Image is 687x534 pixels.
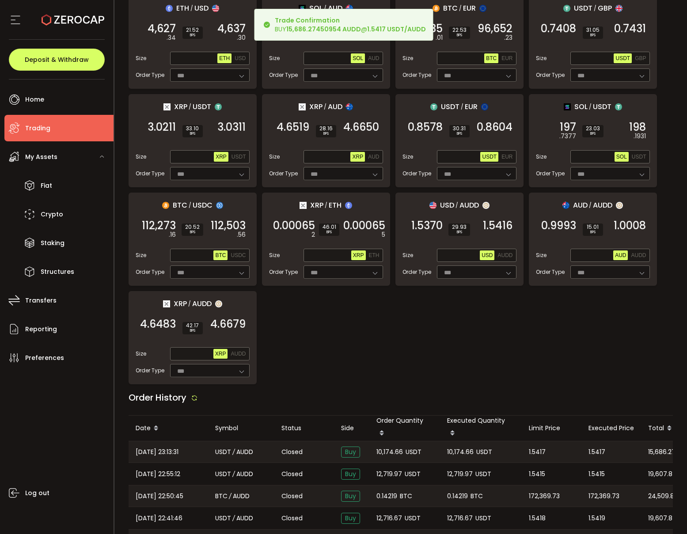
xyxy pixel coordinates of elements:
span: AUDD [236,447,253,457]
span: Fiat [41,179,52,192]
span: 12,716.67 [447,513,473,523]
img: aud_portfolio.svg [346,5,353,12]
span: XRP [174,101,187,112]
span: AUDD [236,513,253,523]
i: BPS [186,328,199,333]
button: XRP [351,250,366,260]
span: Order Type [402,71,431,79]
em: 5 [382,230,385,239]
em: .56 [237,230,246,239]
span: Size [136,350,146,358]
span: USDC [231,252,246,258]
div: Executed Price [581,423,641,433]
span: Order History [129,391,186,404]
em: / [461,103,463,111]
span: XRP [174,298,187,309]
span: AUDD [593,200,612,211]
em: .30 [237,33,246,42]
span: Deposit & Withdraw [25,57,89,63]
span: 0.9993 [541,221,576,230]
span: AUDD [497,252,512,258]
img: usd_portfolio.svg [212,5,219,12]
span: ETH [369,252,380,258]
span: AUDD [192,298,212,309]
span: Buy [341,469,360,480]
span: Closed [281,492,303,501]
span: Order Type [136,268,164,276]
span: 42.17 [186,323,199,328]
span: USDT [406,447,421,457]
span: 0.00065 [273,221,315,230]
em: / [232,469,235,479]
span: Order Type [269,170,298,178]
img: btc_portfolio.svg [162,202,169,209]
span: AUDD [236,469,253,479]
button: SOL [351,53,365,63]
button: BTC [213,250,228,260]
span: EUR [463,3,476,14]
span: 12,716.67 [376,513,402,523]
span: GBP [598,3,612,14]
span: Size [536,54,547,62]
img: eur_portfolio.svg [481,103,488,110]
span: BTC [400,491,412,501]
i: BPS [586,230,600,235]
span: 15.01 [586,224,600,230]
span: 197 [560,123,576,132]
span: USDT [193,101,211,112]
span: Closed [281,514,303,523]
button: AUDD [229,349,247,359]
span: 3.0211 [148,123,176,132]
span: Buy [341,513,360,524]
span: AUD [328,101,342,112]
b: 15,686.27450954 AUDD [286,25,361,34]
span: Order Type [136,71,164,79]
span: [DATE] 22:50:45 [136,491,183,501]
em: / [232,513,235,523]
span: AUD [328,3,342,14]
button: AUD [613,250,628,260]
img: zuPXiwguUFiBOIQyqLOiXsnnNitlx7q4LCwEbLHADjIpTka+Lip0HH8D0VTrd02z+wEAAAAASUVORK5CYII= [482,202,490,209]
em: / [594,4,596,12]
span: USDT [482,154,497,160]
span: USDT [441,101,459,112]
button: XRP [214,152,228,162]
button: EUR [500,152,514,162]
em: 2 [311,230,315,239]
em: / [589,103,592,111]
span: 96,652 [478,24,512,33]
span: USD [235,55,246,61]
span: 3.0311 [217,123,246,132]
button: USDC [229,250,247,260]
img: xrp_portfolio.png [163,103,171,110]
img: eur_portfolio.svg [479,5,486,12]
span: Size [402,153,413,161]
button: USD [233,53,247,63]
span: Order Type [269,71,298,79]
span: USDT [574,3,592,14]
em: / [589,201,592,209]
span: SOL [309,3,323,14]
img: xrp_portfolio.png [300,202,307,209]
span: Order Type [536,170,565,178]
span: USDT [215,513,231,523]
span: 4,627 [148,24,176,33]
button: XRP [350,152,365,162]
span: USDT [215,447,231,457]
span: Preferences [25,352,64,364]
em: .23 [504,33,512,42]
span: 0.14219 [447,491,468,501]
div: Date [129,421,208,436]
span: 12,719.97 [376,469,402,479]
button: SOL [615,152,629,162]
i: BPS [319,131,333,136]
span: USDT [476,447,492,457]
img: eth_portfolio.svg [166,5,173,12]
em: .7377 [559,132,576,141]
span: 1.0008 [614,221,646,230]
span: BTC [486,55,497,61]
em: / [188,300,191,308]
span: Closed [281,470,303,479]
button: USDT [230,152,248,162]
em: / [229,491,232,501]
